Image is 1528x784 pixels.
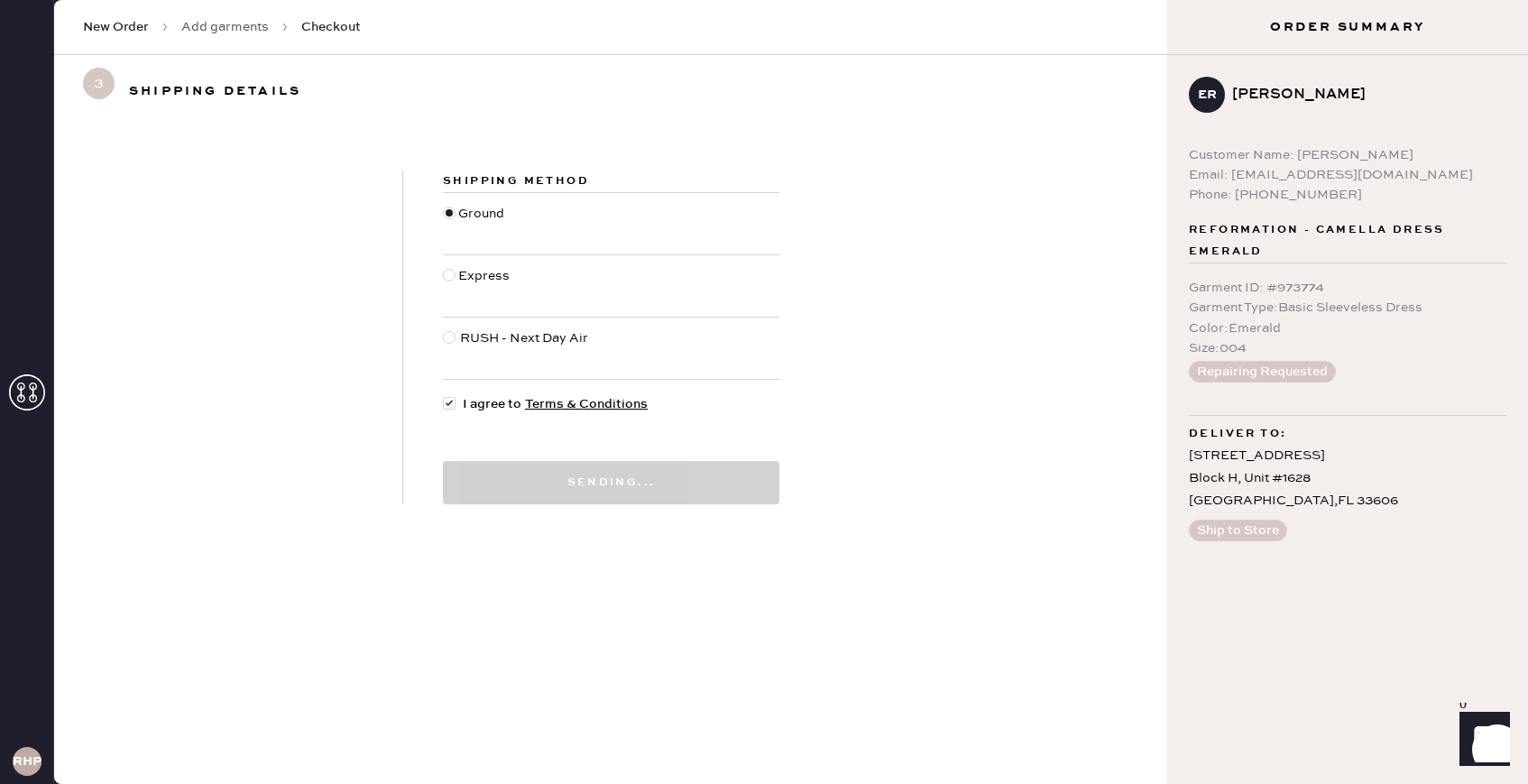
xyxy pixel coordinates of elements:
[83,68,115,99] span: 3
[1189,185,1506,205] div: Phone: [PHONE_NUMBER]
[1189,165,1506,185] div: Email: [EMAIL_ADDRESS][DOMAIN_NAME]
[1198,88,1217,101] h3: ER
[458,204,509,244] div: Ground
[13,755,41,768] h3: RHPA
[129,77,301,106] h3: Shipping details
[525,396,648,412] a: Terms & Conditions
[1189,298,1506,318] div: Garment Type : Basic Sleeveless Dress
[181,18,269,36] a: Add garments
[458,266,514,306] div: Express
[83,18,149,36] span: New Order
[1442,703,1520,780] iframe: Front Chat
[1189,145,1506,165] div: Customer Name: [PERSON_NAME]
[460,328,591,368] div: RUSH - Next Day Air
[443,174,589,188] span: Shipping Method
[1189,278,1506,298] div: Garment ID : # 973774
[443,461,779,504] button: Sending...
[1189,338,1506,358] div: Size : 004
[1189,361,1336,383] button: Repairing Requested
[1189,520,1287,541] button: Ship to Store
[1189,219,1506,263] span: Reformation - Camella Dress Emerald
[1189,318,1506,338] div: Color : Emerald
[463,394,648,414] span: I agree to
[1232,84,1492,106] div: [PERSON_NAME]
[1189,445,1506,513] div: [STREET_ADDRESS] Block H, Unit #1628 [GEOGRAPHIC_DATA] , FL 33606
[1167,18,1528,36] h3: Order Summary
[301,18,361,36] span: Checkout
[1189,423,1286,445] span: Deliver to:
